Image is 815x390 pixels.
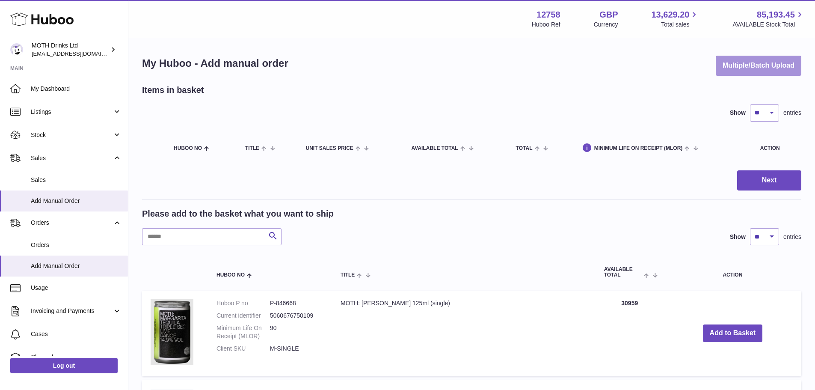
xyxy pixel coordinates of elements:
span: Add Manual Order [31,197,122,205]
th: Action [664,258,801,286]
span: Invoicing and Payments [31,307,113,315]
span: Title [245,146,259,151]
span: Sales [31,154,113,162]
dt: Huboo P no [216,299,270,307]
div: Currency [594,21,618,29]
div: Huboo Ref [532,21,560,29]
button: Multiple/Batch Upload [716,56,801,76]
span: Title [341,272,355,278]
span: 13,629.20 [651,9,689,21]
span: Total [516,146,533,151]
span: Unit Sales Price [305,146,353,151]
span: entries [783,109,801,117]
span: Channels [31,353,122,361]
strong: GBP [599,9,618,21]
span: entries [783,233,801,241]
span: Listings [31,108,113,116]
td: MOTH: [PERSON_NAME] 125ml (single) [332,291,596,376]
span: AVAILABLE Total [412,146,458,151]
label: Show [730,233,746,241]
span: Sales [31,176,122,184]
span: Minimum Life On Receipt (MLOR) [594,146,683,151]
dt: Client SKU [216,345,270,353]
a: 13,629.20 Total sales [651,9,699,29]
span: Add Manual Order [31,262,122,270]
td: 30959 [596,291,664,376]
span: AVAILABLE Total [604,267,642,278]
a: 85,193.45 AVAILABLE Stock Total [732,9,805,29]
label: Show [730,109,746,117]
dd: M-SINGLE [270,345,323,353]
button: Next [737,170,801,191]
span: Total sales [661,21,699,29]
dd: 90 [270,324,323,340]
h2: Please add to the basket what you want to ship [142,208,334,220]
span: Stock [31,131,113,139]
div: Action [760,146,793,151]
span: Orders [31,219,113,227]
h1: My Huboo - Add manual order [142,57,288,70]
strong: 12758 [536,9,560,21]
button: Add to Basket [703,325,763,342]
span: Usage [31,284,122,292]
span: Huboo no [174,146,202,151]
a: Log out [10,358,118,373]
img: orders@mothdrinks.com [10,43,23,56]
span: Cases [31,330,122,338]
span: Huboo no [216,272,245,278]
span: My Dashboard [31,85,122,93]
span: 85,193.45 [757,9,795,21]
span: [EMAIL_ADDRESS][DOMAIN_NAME] [32,50,126,57]
span: Orders [31,241,122,249]
dt: Minimum Life On Receipt (MLOR) [216,324,270,340]
img: MOTH: Margarita 125ml (single) [151,299,193,365]
h2: Items in basket [142,84,204,96]
dd: 5060676750109 [270,312,323,320]
dt: Current identifier [216,312,270,320]
div: MOTH Drinks Ltd [32,42,109,58]
span: AVAILABLE Stock Total [732,21,805,29]
dd: P-846668 [270,299,323,307]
